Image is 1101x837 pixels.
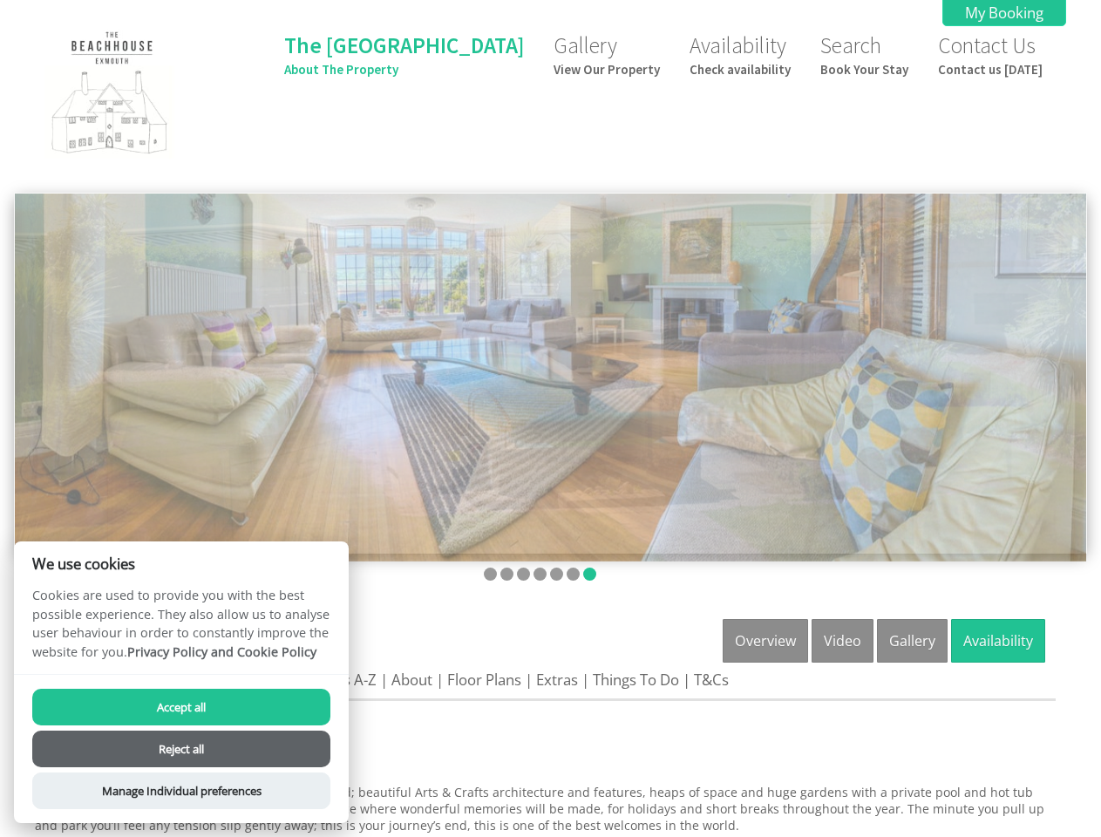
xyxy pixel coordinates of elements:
a: SearchBook Your Stay [820,31,908,78]
small: Contact us [DATE] [938,61,1043,78]
a: T&Cs [694,670,729,690]
a: AvailabilityCheck availability [690,31,791,78]
a: Availability [951,619,1045,663]
a: Floor Plans [447,670,521,690]
small: View Our Property [554,61,660,78]
a: The [GEOGRAPHIC_DATA]About The Property [284,31,524,78]
p: This luxury large group holiday house is one-of-a-kind; beautiful Arts & Crafts architecture and ... [35,784,1045,834]
a: About [391,670,432,690]
a: Video [812,619,873,663]
a: About [35,735,1045,768]
a: Contact UsContact us [DATE] [938,31,1043,78]
h2: We use cookies [14,555,349,572]
small: Check availability [690,61,791,78]
button: Manage Individual preferences [32,772,330,809]
p: Cookies are used to provide you with the best possible experience. They also allow us to analyse ... [14,586,349,674]
img: The Beach House Exmouth [24,24,199,167]
a: Things To Do [593,670,679,690]
a: GalleryView Our Property [554,31,660,78]
small: About The Property [284,61,524,78]
small: Book Your Stay [820,61,908,78]
a: Gallery [877,619,948,663]
a: Privacy Policy and Cookie Policy [127,643,316,660]
button: Accept all [32,689,330,725]
a: Extras [536,670,578,690]
a: Overview [723,619,808,663]
button: Reject all [32,731,330,767]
